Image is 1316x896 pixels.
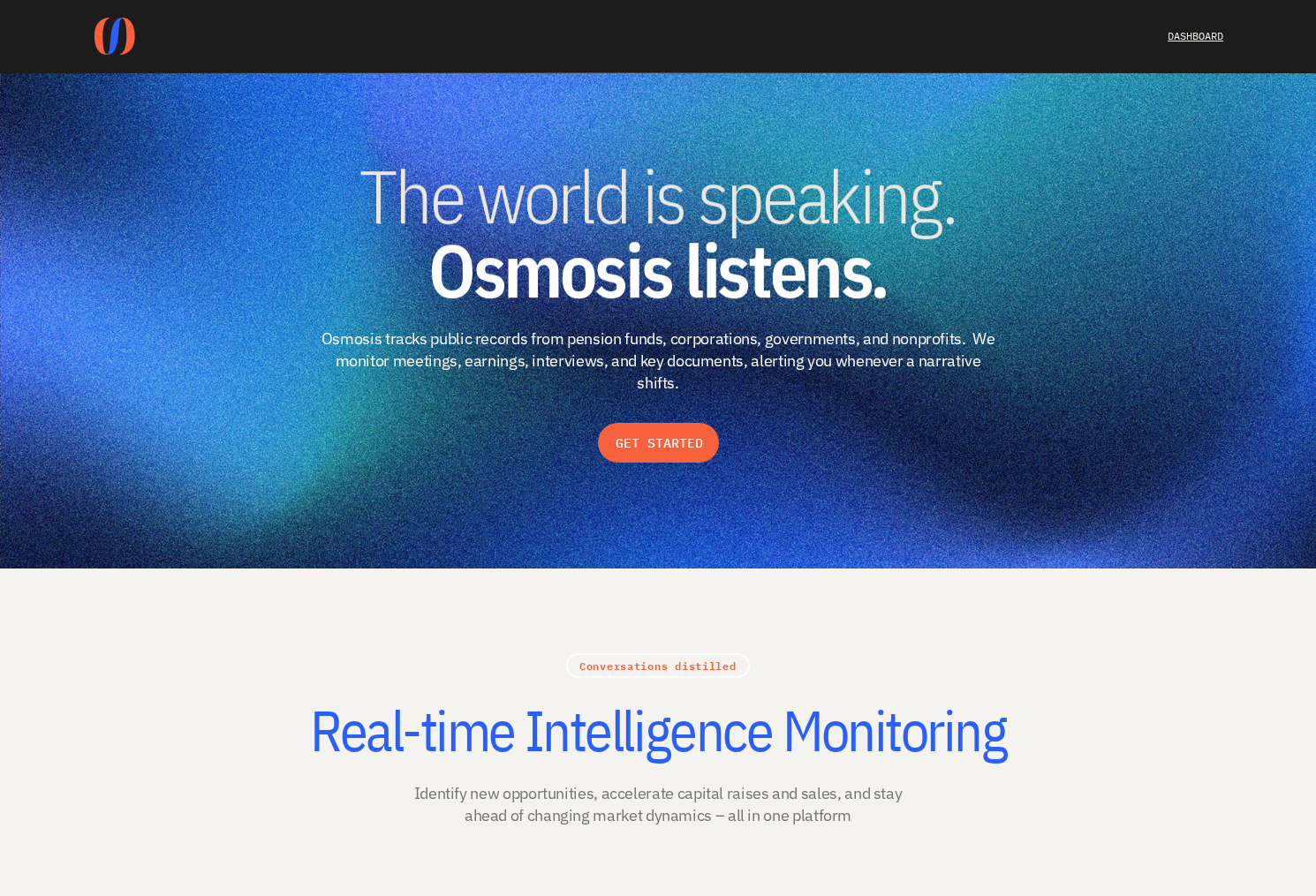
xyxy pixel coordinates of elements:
h2: Real-time Intelligence Monitoring [284,699,1032,761]
button: GET STARTED [598,423,719,463]
span: The world is speaking. [359,148,956,245]
p: Identify new opportunities, accelerate capital raises and sales, and stay ahead of changing marke... [398,782,918,826]
a: Conversations distilled [579,657,737,674]
a: GET STARTED [614,433,705,452]
a: DASHBOARD [1168,29,1223,42]
p: Osmosis tracks public records from pension funds, corporations, governments, and nonprofits. We m... [319,328,997,395]
strong: Osmosis listens. [428,222,888,319]
p: GET STARTED [616,433,703,452]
